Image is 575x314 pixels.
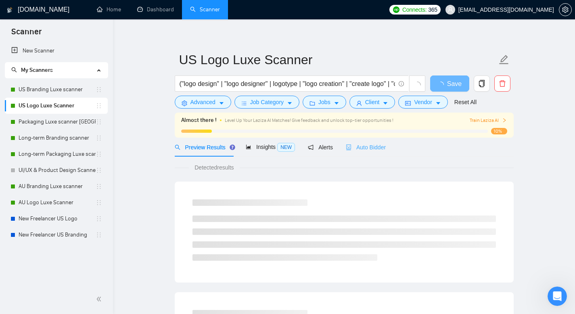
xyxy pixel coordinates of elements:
li: AU Branding Luxe scanner [5,178,108,195]
div: Mariia [29,126,46,134]
span: idcard [405,100,411,106]
span: Almost there ! [181,116,217,125]
span: notification [308,144,314,150]
a: Packaging Luxe scanner [GEOGRAPHIC_DATA] [19,114,96,130]
button: Помощь [108,240,161,272]
a: AU Logo Luxe Scanner [19,195,96,211]
span: caret-down [334,100,339,106]
a: searchScanner [190,6,220,13]
span: edit [499,54,509,65]
div: • 3 дн. назад [48,66,85,75]
div: • 5 дн. назад [48,96,85,105]
img: Profile image for Mariia [9,58,25,74]
span: My Scanners [11,67,53,73]
button: Чат [54,240,107,272]
a: New Freelancer US Branding [19,227,96,243]
div: • 1 нед. назад [48,126,88,134]
li: Long-term Packaging Luxe scanner [5,146,108,162]
a: AU Branding Luxe scanner [19,178,96,195]
span: Помощь [122,260,146,266]
div: Mariia [29,156,46,164]
div: Mariia [29,66,46,75]
span: holder [96,199,102,206]
span: bars [241,100,247,106]
a: US Logo Luxe Scanner [19,98,96,114]
a: UI/UX & Product Design Scanner [19,162,96,178]
li: AU Logo Luxe Scanner [5,195,108,211]
span: Level Up Your Laziza AI Matches! Give feedback and unlock top-tier opportunities ! [225,117,393,123]
span: Jobs [318,98,330,107]
li: New Freelancer US Logo [5,211,108,227]
span: caret-down [383,100,388,106]
a: New Freelancer US Logo [19,211,96,227]
a: setting [559,6,572,13]
a: homeHome [97,6,121,13]
span: holder [96,183,102,190]
button: Train Laziza AI [470,117,507,124]
span: copy [474,80,489,87]
li: New Scanner [5,43,108,59]
span: Save [447,79,462,89]
span: Advanced [190,98,215,107]
li: Long-term Branding scanner [5,130,108,146]
span: setting [559,6,571,13]
span: caret-down [219,100,224,106]
span: holder [96,119,102,125]
span: Главная [15,260,39,266]
span: robot [346,144,351,150]
li: UI/UX & Product Design Scanner [5,162,108,178]
span: user [447,7,453,13]
span: Connects: [402,5,427,14]
span: Scanner [5,26,48,43]
div: Mariia [29,36,46,45]
img: Profile image for Mariia [9,88,25,104]
span: Preview Results [175,144,233,151]
input: Scanner name... [179,50,497,70]
span: Client [365,98,380,107]
span: holder [96,103,102,109]
span: Alerts [308,144,333,151]
div: Mariia [29,216,46,224]
img: Profile image for Mariia [9,237,25,253]
button: copy [474,75,490,92]
div: • 2 дн. назад [48,36,85,45]
button: Save [430,75,469,92]
span: user [356,100,362,106]
button: userClientcaret-down [349,96,395,109]
span: loading [437,82,447,88]
span: My Scanners [21,67,53,73]
span: caret-down [287,100,293,106]
span: holder [96,232,102,238]
button: setting [559,3,572,16]
li: New Freelancer US Branding [5,227,108,243]
span: setting [182,100,187,106]
div: Tooltip anchor [229,144,236,151]
span: Чат [75,260,87,266]
button: idcardVendorcaret-down [398,96,447,109]
div: Закрыть [142,3,156,18]
iframe: Intercom live chat [548,287,567,306]
span: search [175,144,180,150]
button: folderJobscaret-down [303,96,346,109]
span: loading [414,82,421,89]
button: settingAdvancedcaret-down [175,96,231,109]
div: Mariia [29,186,46,194]
span: 10% [491,128,507,134]
span: folder [309,100,315,106]
span: holder [96,167,102,174]
li: Packaging Luxe scanner USA [5,114,108,130]
img: Profile image for Mariia [9,28,25,44]
span: Insights [246,144,295,150]
span: double-left [96,295,104,303]
span: Vendor [414,98,432,107]
a: US Branding Luxe scanner [19,82,96,98]
h1: Чат [72,4,90,17]
button: delete [494,75,510,92]
img: upwork-logo.png [393,6,399,13]
span: caret-down [435,100,441,106]
img: Profile image for Mariia [9,148,25,164]
div: • 1 нед. назад [48,156,88,164]
li: US Branding Luxe scanner [5,82,108,98]
input: Search Freelance Jobs... [180,79,395,89]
